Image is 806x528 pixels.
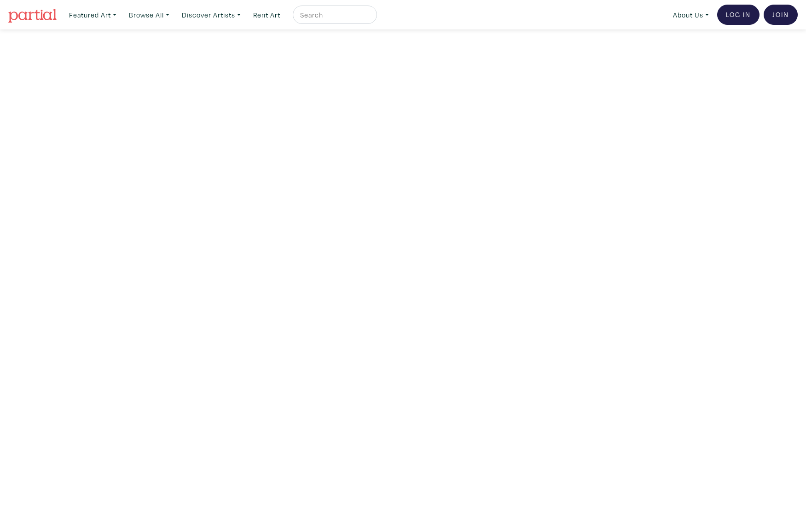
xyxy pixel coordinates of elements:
a: Browse All [125,6,174,24]
a: Join [764,5,798,25]
a: About Us [669,6,713,24]
input: Search [299,9,368,21]
a: Rent Art [249,6,284,24]
a: Log In [717,5,760,25]
a: Discover Artists [178,6,245,24]
a: Featured Art [65,6,121,24]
